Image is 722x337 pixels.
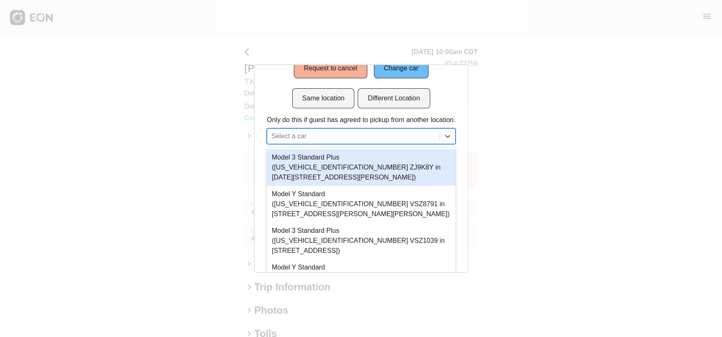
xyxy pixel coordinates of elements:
[267,222,456,259] div: Model 3 Standard Plus ([US_VEHICLE_IDENTIFICATION_NUMBER] VSZ1039 in [STREET_ADDRESS])
[358,88,430,108] button: Different Location
[294,58,367,78] button: Request to cancel
[267,186,456,222] div: Model Y Standard ([US_VEHICLE_IDENTIFICATION_NUMBER] VSZ8791 in [STREET_ADDRESS][PERSON_NAME][PER...
[267,115,456,125] p: Only do this if guest has agreed to pickup from another location.
[267,259,456,296] div: Model Y Standard ([US_VEHICLE_IDENTIFICATION_NUMBER] BJ9B7C in [DATE][STREET_ADDRESS][PERSON_NAME])
[267,149,456,186] div: Model 3 Standard Plus ([US_VEHICLE_IDENTIFICATION_NUMBER] ZJ9K8Y in [DATE][STREET_ADDRESS][PERSON...
[374,58,429,78] button: Change car
[292,88,354,108] button: Same location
